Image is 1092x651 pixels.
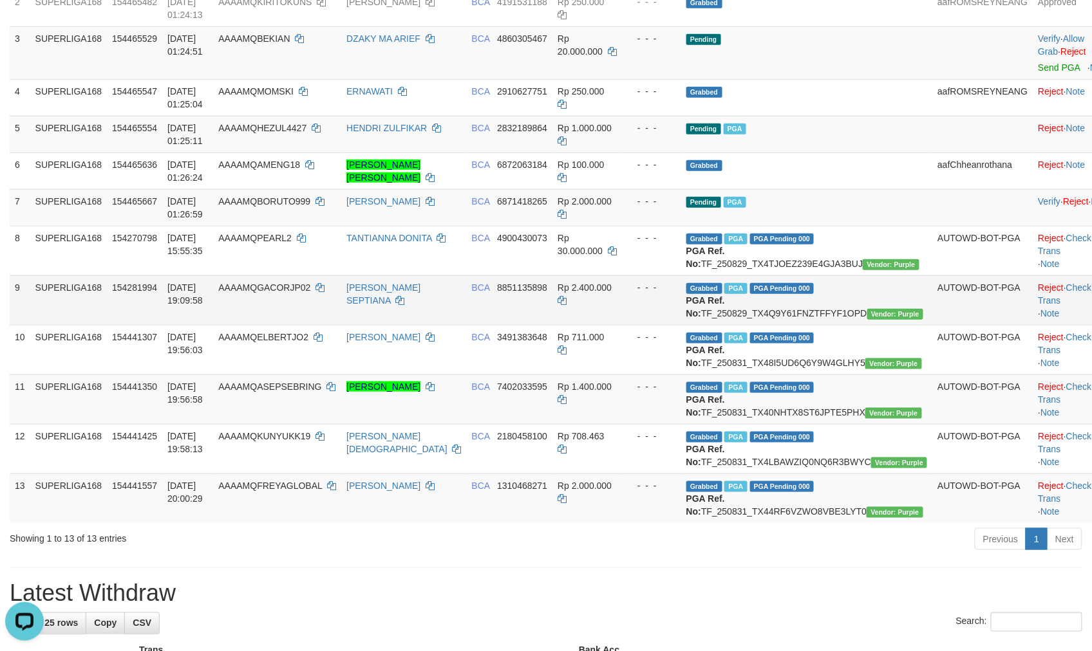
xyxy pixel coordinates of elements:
span: 154465667 [112,196,157,206]
span: Marked by aafsoycanthlai [724,481,747,492]
span: BCA [472,381,490,392]
span: 154465529 [112,33,157,44]
a: Reject [1038,481,1064,491]
a: Reject [1060,46,1086,57]
span: Rp 30.000.000 [558,233,603,256]
td: aafROMSREYNEANG [932,79,1033,116]
span: AAAAMQELBERTJO2 [218,332,308,342]
h1: Latest Withdraw [10,581,1082,607]
b: PGA Ref. No: [686,493,725,517]
a: HENDRI ZULFIKAR [346,123,427,133]
span: Pending [686,124,721,134]
td: 3 [10,26,30,79]
b: PGA Ref. No: [686,394,725,417]
span: 154441425 [112,431,157,441]
span: AAAAMQKUNYUKK19 [218,431,310,441]
span: BCA [472,33,490,44]
span: Rp 708.463 [558,431,604,441]
span: Rp 2.400.000 [558,282,612,293]
td: 9 [10,275,30,325]
a: Note [1066,123,1086,133]
span: 154465547 [112,86,157,96]
a: Note [1040,407,1060,417]
span: BCA [472,431,490,441]
a: Note [1040,506,1060,517]
span: 154270798 [112,233,157,243]
a: [PERSON_NAME] [346,481,420,491]
a: Reject [1038,431,1064,441]
span: 154441557 [112,481,157,491]
span: PGA Pending [750,283,814,294]
span: · [1038,33,1084,57]
span: Pending [686,34,721,45]
div: - - - [627,158,676,171]
a: [PERSON_NAME] SEPTIANA [346,282,420,306]
span: Marked by aafnonsreyleab [724,197,746,208]
span: Grabbed [686,481,722,492]
td: AUTOWD-BOT-PGA [932,226,1033,275]
span: BCA [472,481,490,491]
span: Marked by aafmaleo [724,234,747,244]
td: TF_250829_TX4TJOEZ239E4GJA3BUJ [681,226,933,275]
span: BCA [472,123,490,133]
span: Grabbed [686,234,722,244]
span: [DATE] 19:58:13 [167,431,203,454]
span: Grabbed [686,87,722,98]
td: SUPERLIGA168 [30,325,108,374]
span: Copy 1310468271 to clipboard [497,481,547,491]
a: Check Trans [1038,381,1091,405]
a: Check Trans [1038,282,1091,306]
a: Check Trans [1038,431,1091,454]
span: [DATE] 19:09:58 [167,282,203,306]
a: ERNAWATI [346,86,393,96]
td: SUPERLIGA168 [30,473,108,523]
span: Rp 100.000 [558,160,604,170]
div: - - - [627,232,676,244]
span: Copy 6871418265 to clipboard [497,196,547,206]
td: AUTOWD-BOT-PGA [932,473,1033,523]
a: Next [1047,528,1082,550]
span: AAAAMQBORUTO999 [218,196,310,206]
div: - - - [627,479,676,492]
td: aafChheanrothana [932,152,1033,189]
td: 6 [10,152,30,189]
a: Reject [1038,332,1064,342]
span: Marked by aafnonsreyleab [724,124,746,134]
div: - - - [627,195,676,208]
a: Send PGA [1038,62,1080,73]
span: Copy 3491383648 to clipboard [497,332,547,342]
td: SUPERLIGA168 [30,275,108,325]
span: 154441350 [112,381,157,392]
span: Vendor URL: https://trx4.1velocity.biz [867,507,923,518]
span: Copy 4860305467 to clipboard [497,33,547,44]
span: BCA [472,332,490,342]
span: Rp 1.400.000 [558,381,612,392]
td: 7 [10,189,30,226]
td: 5 [10,116,30,152]
div: - - - [627,430,676,443]
a: Allow Grab [1038,33,1084,57]
td: 8 [10,226,30,275]
a: Note [1040,308,1060,318]
span: Vendor URL: https://trx4.1velocity.biz [863,259,919,270]
a: Reject [1038,160,1064,170]
span: Vendor URL: https://trx4.1velocity.biz [867,309,923,320]
span: Copy 2180458100 to clipboard [497,431,547,441]
td: SUPERLIGA168 [30,374,108,424]
span: [DATE] 01:25:04 [167,86,203,109]
td: 11 [10,374,30,424]
td: SUPERLIGA168 [30,189,108,226]
span: AAAAMQAMENG18 [218,160,300,170]
td: SUPERLIGA168 [30,226,108,275]
span: PGA Pending [750,432,814,443]
a: [PERSON_NAME][DEMOGRAPHIC_DATA] [346,431,447,454]
span: Copy 4900430073 to clipboard [497,233,547,243]
span: Rp 1.000.000 [558,123,612,133]
a: Verify [1038,196,1060,206]
a: Note [1040,259,1060,269]
button: Open LiveChat chat widget [5,5,44,44]
a: Note [1066,160,1086,170]
span: Copy 7402033595 to clipboard [497,381,547,392]
a: Check Trans [1038,332,1091,355]
a: Reject [1038,123,1064,133]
